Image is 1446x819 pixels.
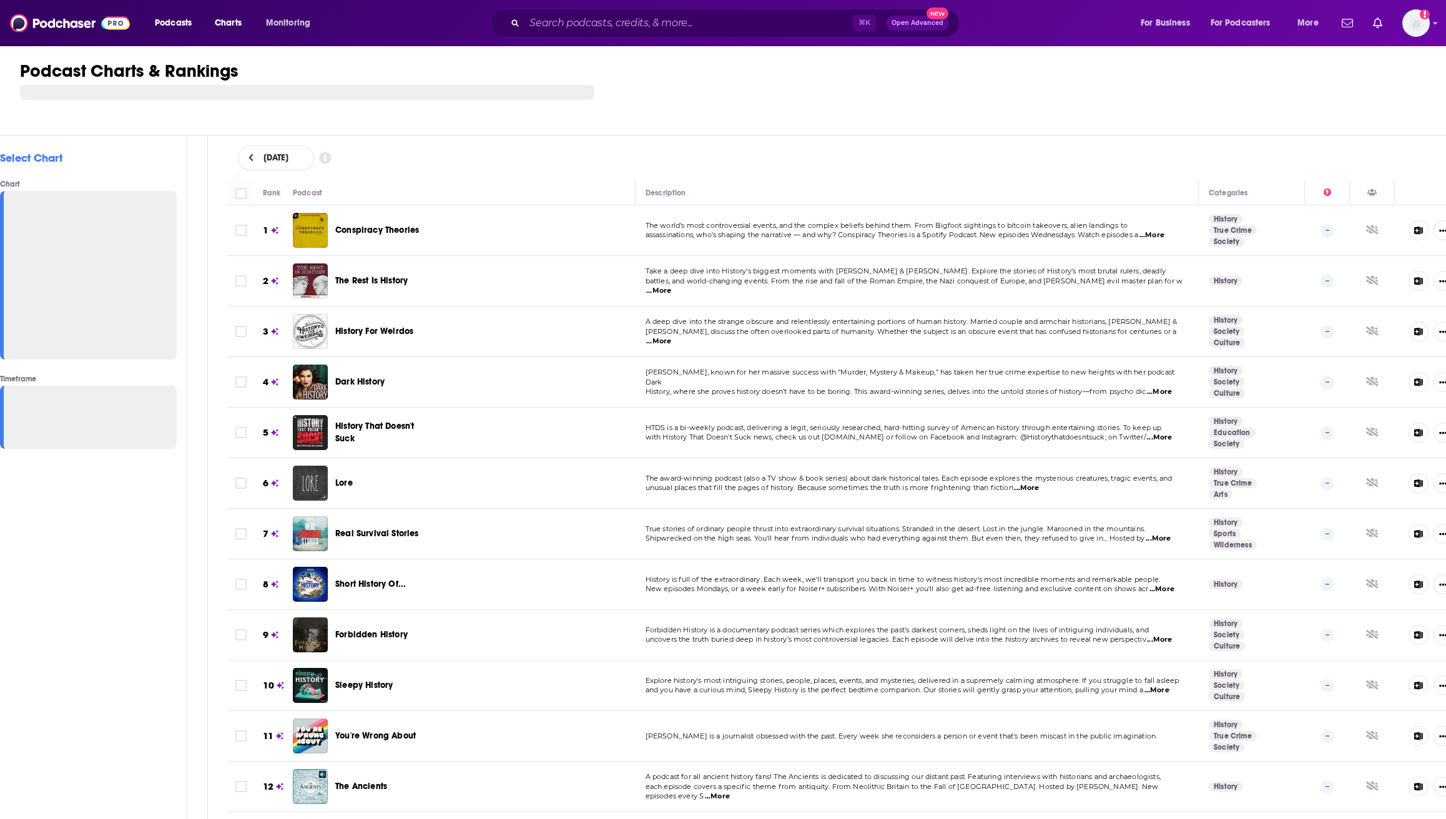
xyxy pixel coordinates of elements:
p: -- [1321,679,1334,692]
img: User Profile [1402,9,1430,37]
img: History That Doesn't Suck [293,415,328,450]
span: You're Wrong About [335,730,416,741]
span: ...More [1144,685,1169,695]
span: A deep dive into the strange obscure and relentlessly entertaining portions of human history. Mar... [646,317,1178,326]
span: Explore history's most intriguing stories, people, places, events, and mysteries, delivered in a ... [646,676,1179,685]
span: More [1297,14,1319,32]
span: uncovers the truth buried deep in history’s most controversial legacies. Each episode will delve ... [646,635,1146,644]
div: Power Score [1324,185,1331,200]
span: New episodes Mondays, or a week early for Noiser+ subscribers. With Noiser+ you'll also get ad-fr... [646,584,1149,593]
a: The Rest Is History [335,275,408,287]
span: Toggle select row [235,579,247,590]
a: You're Wrong About [335,730,416,742]
span: Charts [215,14,242,32]
span: ...More [1014,483,1039,493]
a: History For Weirdos [293,314,328,349]
span: ...More [1149,584,1174,594]
p: -- [1321,426,1334,439]
a: Charts [207,13,249,33]
a: Conspiracy Theories [335,224,419,237]
span: [DATE] [263,154,288,162]
h3: 7 [263,527,268,541]
a: Society [1209,377,1244,387]
a: True Crime [1209,731,1257,741]
a: Society [1209,742,1244,752]
h3: 8 [263,577,268,592]
img: Podchaser - Follow, Share and Rate Podcasts [10,11,130,35]
span: ...More [1139,230,1164,240]
span: Logged in as marymilad [1402,9,1430,37]
a: History [1209,782,1242,792]
span: with History That Doesn’t Suck news, check us out [DOMAIN_NAME] or follow on Facebook and Instagr... [646,433,1146,441]
p: -- [1321,527,1334,540]
input: Search podcasts, credits, & more... [524,13,853,33]
button: Show profile menu [1402,9,1430,37]
div: Categories [1209,185,1247,200]
a: History [1209,276,1242,286]
img: Short History Of... [293,567,328,602]
button: open menu [1203,13,1289,33]
span: ...More [1147,387,1172,397]
a: Show notifications dropdown [1337,12,1358,34]
p: -- [1321,629,1334,641]
img: You're Wrong About [293,718,328,753]
span: Shipwrecked on the high seas. You'll hear from individuals who had everything against them. But e... [646,534,1145,542]
span: Toggle select row [235,376,247,388]
div: Podcast [293,185,322,200]
div: Has Guests [1367,185,1377,200]
span: Toggle select row [235,528,247,539]
span: Forbidden History [335,629,408,640]
h3: 2 [263,274,268,288]
span: History, where she proves history doesn’t have to be boring. This award-winning series, delves in... [646,387,1146,396]
p: -- [1321,376,1334,388]
span: The Rest Is History [335,275,408,286]
a: Lore [293,466,328,501]
span: unusual places that fill the pages of history. Because sometimes the truth is more frightening th... [646,483,1013,492]
svg: Add a profile image [1420,9,1430,19]
img: Conspiracy Theories [293,213,328,248]
button: open menu [257,13,327,33]
span: Open Advanced [892,20,943,26]
p: -- [1321,477,1334,489]
span: Toggle select row [235,629,247,640]
h3: 11 [263,729,273,743]
h3: 10 [263,679,274,693]
a: The Ancients [293,769,328,804]
a: History [1209,467,1242,477]
a: Real Survival Stories [335,527,419,540]
span: Toggle select row [235,478,247,489]
img: Real Survival Stories [293,516,328,551]
span: Toggle select row [235,730,247,742]
a: History [1209,214,1242,224]
a: History [1209,416,1242,426]
span: Toggle select row [235,225,247,236]
button: Open AdvancedNew [886,16,949,31]
span: The award-winning podcast (also a TV show & book series) about dark historical tales. Each episod... [646,474,1173,483]
span: ...More [1147,635,1172,645]
span: assassinations, who’s shaping the narrative — and why? Conspiracy Theories is a Spotify Podcast. ... [646,230,1139,239]
a: Society [1209,630,1244,640]
span: True stories of ordinary people thrust into extraordinary survival situations. Stranded in the de... [646,524,1146,533]
a: History [1209,619,1242,629]
span: Sleepy History [335,680,393,690]
span: History is full of the extraordinary. Each week, we'll transport you back in time to witness hist... [646,575,1161,584]
span: Monitoring [266,14,310,32]
p: -- [1321,275,1334,287]
h3: 6 [263,476,268,491]
a: Arts [1209,489,1232,499]
span: Take a deep dive into History’s biggest moments with [PERSON_NAME] & [PERSON_NAME]. Explore the s... [646,267,1166,275]
a: History [1209,517,1242,527]
span: [PERSON_NAME], discuss the often overlooked parts of humanity. Whether the subject is an obscure ... [646,327,1177,336]
a: Sleepy History [293,668,328,703]
a: Dark History [335,376,385,388]
span: [PERSON_NAME] is a journalist obsessed with the past. Every week she reconsiders a person or even... [646,732,1158,740]
button: open menu [146,13,208,33]
p: -- [1321,224,1334,237]
img: Forbidden History [293,617,328,652]
span: The Ancients [335,781,387,792]
img: The Rest Is History [293,263,328,298]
